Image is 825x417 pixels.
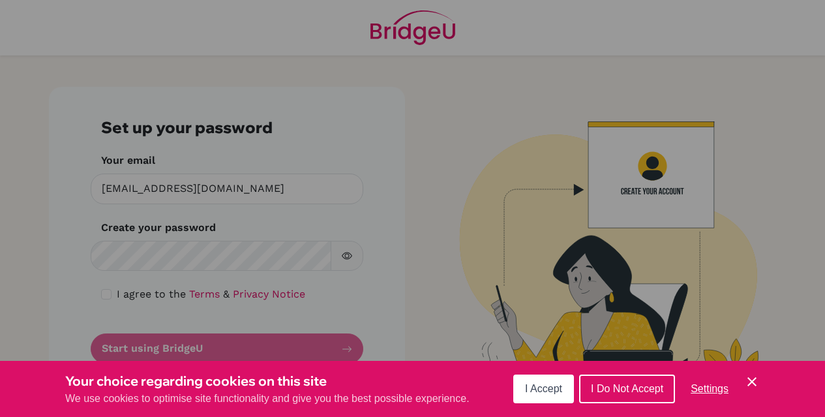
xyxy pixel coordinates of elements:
span: I Do Not Accept [591,383,663,394]
button: Settings [680,376,739,402]
span: I Accept [525,383,562,394]
h3: Your choice regarding cookies on this site [65,371,470,391]
button: Save and close [744,374,760,390]
button: I Accept [513,375,574,403]
button: I Do Not Accept [579,375,675,403]
span: Settings [691,383,728,394]
p: We use cookies to optimise site functionality and give you the best possible experience. [65,391,470,407]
